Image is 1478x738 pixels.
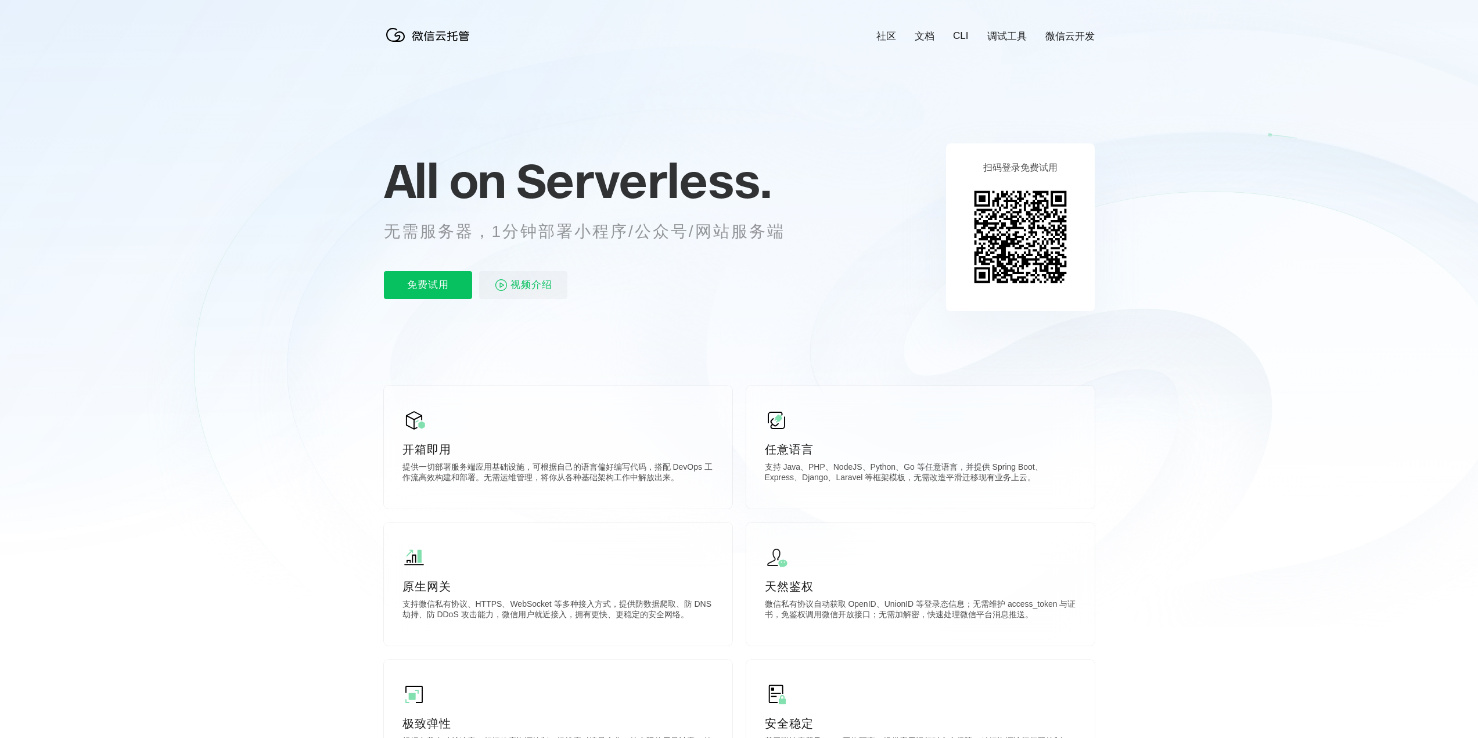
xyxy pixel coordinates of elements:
p: 开箱即用 [402,441,714,458]
p: 扫码登录免费试用 [983,162,1058,174]
img: 微信云托管 [384,23,477,46]
a: 微信云开发 [1045,30,1095,43]
p: 安全稳定 [765,715,1076,732]
a: 微信云托管 [384,38,477,48]
span: 视频介绍 [510,271,552,299]
p: 提供一切部署服务端应用基础设施，可根据自己的语言偏好编写代码，搭配 DevOps 工作流高效构建和部署。无需运维管理，将你从各种基础架构工作中解放出来。 [402,462,714,485]
p: 极致弹性 [402,715,714,732]
p: 任意语言 [765,441,1076,458]
p: 支持 Java、PHP、NodeJS、Python、Go 等任意语言，并提供 Spring Boot、Express、Django、Laravel 等框架模板，无需改造平滑迁移现有业务上云。 [765,462,1076,485]
span: All on [384,152,505,210]
p: 免费试用 [384,271,472,299]
img: video_play.svg [494,278,508,292]
a: 文档 [915,30,934,43]
p: 微信私有协议自动获取 OpenID、UnionID 等登录态信息；无需维护 access_token 与证书，免鉴权调用微信开放接口；无需加解密，快速处理微信平台消息推送。 [765,599,1076,622]
a: CLI [953,30,968,42]
p: 无需服务器，1分钟部署小程序/公众号/网站服务端 [384,220,807,243]
p: 天然鉴权 [765,578,1076,595]
span: Serverless. [516,152,771,210]
p: 支持微信私有协议、HTTPS、WebSocket 等多种接入方式，提供防数据爬取、防 DNS 劫持、防 DDoS 攻击能力，微信用户就近接入，拥有更快、更稳定的安全网络。 [402,599,714,622]
a: 调试工具 [987,30,1027,43]
p: 原生网关 [402,578,714,595]
a: 社区 [876,30,896,43]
